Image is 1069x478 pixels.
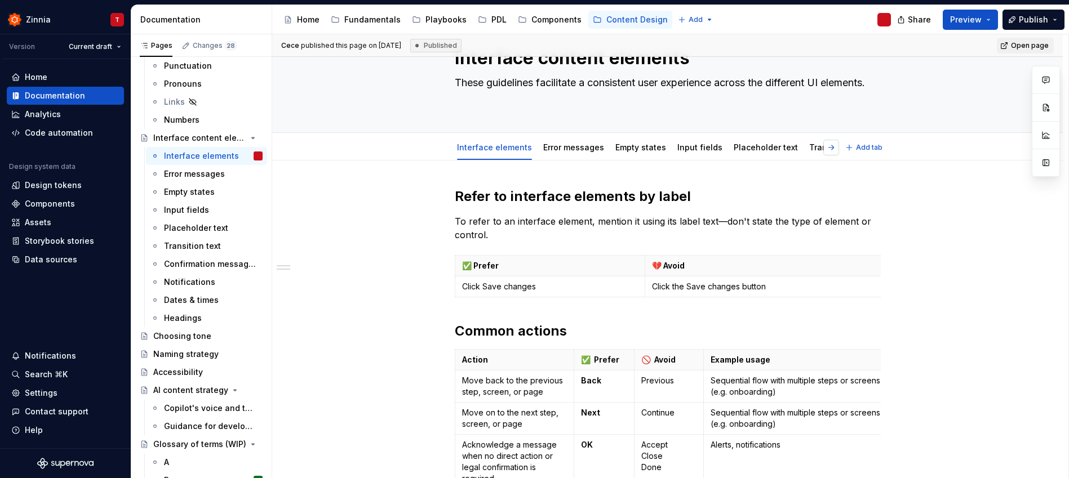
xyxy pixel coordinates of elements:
[281,41,299,50] span: Cece
[25,90,85,101] div: Documentation
[1019,14,1048,25] span: Publish
[407,11,471,29] a: Playbooks
[146,417,267,435] a: Guidance for developers
[135,435,267,453] a: Glossary of terms (WIP)
[473,11,511,29] a: PDL
[7,68,124,86] a: Home
[581,376,601,385] strong: Back
[146,57,267,75] a: Punctuation
[164,114,199,126] div: Numbers
[615,142,666,152] a: Empty states
[146,291,267,309] a: Dates & times
[326,11,405,29] a: Fundamentals
[641,354,697,365] p: 🚫 Avoid
[729,135,802,159] div: Placeholder text
[164,168,225,180] div: Error messages
[9,162,76,171] div: Design system data
[164,204,209,216] div: Input fields
[64,39,126,55] button: Current draft
[7,403,124,421] button: Contact support
[7,195,124,213] a: Components
[25,369,68,380] div: Search ⌘K
[677,142,722,152] a: Input fields
[453,135,536,159] div: Interface elements
[164,312,202,324] div: Headings
[539,135,609,159] div: Error messages
[675,12,717,28] button: Add
[531,14,582,25] div: Components
[711,375,894,397] p: Sequential flow with multiple steps or screens (e.g. onboarding)
[37,458,94,469] a: Supernova Logo
[2,7,128,32] button: ZinniaT
[809,142,866,152] a: Transition text
[25,254,77,265] div: Data sources
[146,273,267,291] a: Notifications
[297,14,320,25] div: Home
[153,349,219,360] div: Naming strategy
[164,403,257,414] div: Copilot's voice and tone
[279,11,324,29] a: Home
[69,42,112,51] span: Current draft
[7,176,124,194] a: Design tokens
[581,408,600,417] strong: Next
[997,38,1054,53] a: Open page
[193,41,237,50] div: Changes
[164,150,239,162] div: Interface elements
[153,330,211,342] div: Choosing tone
[1003,10,1064,30] button: Publish
[25,235,94,247] div: Storybook stories
[8,13,21,26] img: 45b30344-6175-44f5-928b-e1fa7fb9357c.png
[7,347,124,365] button: Notifications
[611,135,671,159] div: Empty states
[652,281,881,292] p: Click the Save changes button
[25,72,47,83] div: Home
[25,406,88,417] div: Contact support
[146,219,267,237] a: Placeholder text
[25,180,82,191] div: Design tokens
[842,140,888,155] button: Add tab
[279,8,672,31] div: Page tree
[164,457,169,468] div: A
[146,165,267,183] a: Error messages
[943,10,998,30] button: Preview
[135,129,267,147] a: Interface content elements
[115,15,119,24] div: T
[462,354,567,365] p: Action
[140,14,267,25] div: Documentation
[146,453,267,471] a: A
[146,201,267,219] a: Input fields
[652,261,685,270] strong: 💔 Avoid
[7,124,124,142] a: Code automation
[164,258,257,270] div: Confirmation messages
[7,384,124,402] a: Settings
[25,350,76,361] div: Notifications
[153,439,246,450] div: Glossary of terms (WIP)
[891,10,938,30] button: Share
[146,237,267,255] a: Transition text
[581,354,627,365] p: ✅ Prefer
[26,14,51,25] div: Zinnia
[453,74,879,105] textarea: These guidelines facilitate a consistent user experience across the different UI elements.
[164,96,185,108] div: Links
[734,142,798,152] a: Placeholder text
[140,41,172,50] div: Pages
[225,41,237,50] span: 28
[543,142,604,152] a: Error messages
[7,213,124,231] a: Assets
[9,42,35,51] div: Version
[146,399,267,417] a: Copilot's voice and tone
[164,294,219,306] div: Dates & times
[25,217,51,228] div: Assets
[164,78,202,90] div: Pronouns
[135,363,267,381] a: Accessibility
[606,14,668,25] div: Content Design
[25,425,43,436] div: Help
[164,240,221,252] div: Transition text
[7,232,124,250] a: Storybook stories
[588,11,672,29] a: Content Design
[344,14,401,25] div: Fundamentals
[673,135,727,159] div: Input fields
[25,387,57,399] div: Settings
[453,44,879,72] textarea: Interface content elements
[153,385,228,396] div: AI content strategy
